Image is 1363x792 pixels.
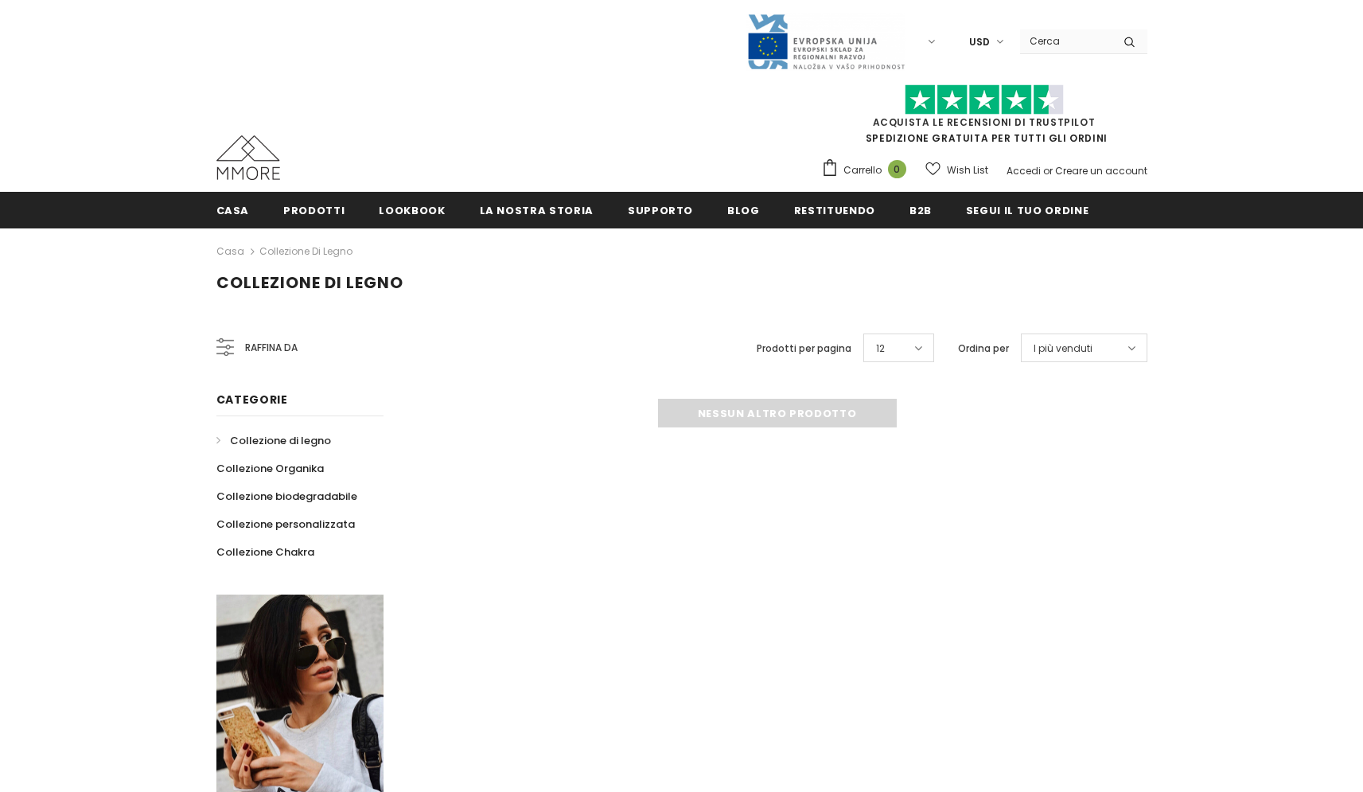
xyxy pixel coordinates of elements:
span: 12 [876,341,885,357]
a: Blog [727,192,760,228]
img: Javni Razpis [746,13,905,71]
span: or [1043,164,1053,178]
span: I più venduti [1034,341,1092,357]
a: Lookbook [379,192,445,228]
span: Casa [216,203,250,218]
span: Raffina da [245,339,298,357]
a: Restituendo [794,192,875,228]
span: USD [969,34,990,50]
a: Casa [216,192,250,228]
a: Collezione personalizzata [216,510,355,538]
a: Creare un account [1055,164,1147,178]
span: Segui il tuo ordine [966,203,1088,218]
span: SPEDIZIONE GRATUITA PER TUTTI GLI ORDINI [821,92,1147,145]
a: Collezione Chakra [216,538,314,566]
a: Wish List [925,156,988,184]
span: Collezione biodegradabile [216,489,357,504]
a: supporto [628,192,693,228]
span: Categorie [216,392,288,408]
a: Javni Razpis [746,34,905,48]
span: La nostra storia [480,203,594,218]
label: Ordina per [958,341,1009,357]
span: Collezione di legno [230,433,331,448]
a: Collezione di legno [216,427,331,455]
a: Prodotti [283,192,345,228]
span: Collezione personalizzata [216,517,355,532]
a: Collezione Organika [216,455,324,482]
input: Search Site [1020,29,1112,53]
img: Casi MMORE [216,135,280,180]
a: Segui il tuo ordine [966,192,1088,228]
a: Acquista le recensioni di TrustPilot [873,115,1096,129]
span: Collezione Organika [216,461,324,476]
span: Collezione di legno [216,271,403,294]
a: B2B [909,192,932,228]
a: Collezione di legno [259,244,352,258]
a: Accedi [1007,164,1041,178]
label: Prodotti per pagina [757,341,851,357]
span: 0 [888,160,906,178]
span: Carrello [843,162,882,178]
a: Casa [216,242,244,261]
span: Lookbook [379,203,445,218]
span: Wish List [947,162,988,178]
span: Restituendo [794,203,875,218]
img: Fidati di Pilot Stars [905,84,1064,115]
span: supporto [628,203,693,218]
span: Blog [727,203,760,218]
span: Prodotti [283,203,345,218]
span: B2B [909,203,932,218]
a: Carrello 0 [821,158,914,182]
a: La nostra storia [480,192,594,228]
span: Collezione Chakra [216,544,314,560]
a: Collezione biodegradabile [216,482,357,510]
